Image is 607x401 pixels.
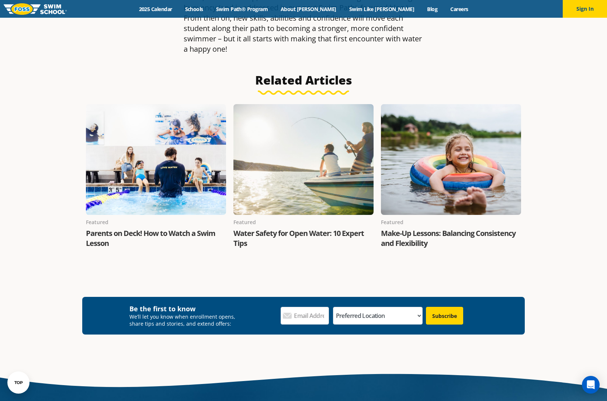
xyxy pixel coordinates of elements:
[209,6,274,13] a: Swim Path® Program
[582,376,600,394] div: Open Intercom Messenger
[4,3,67,15] img: FOSS Swim School Logo
[14,380,23,385] div: TOP
[129,304,240,313] h4: Be the first to know
[381,228,516,248] a: Make-Up Lessons: Balancing Consistency and Flexibility
[129,313,240,327] p: We’ll let you know when enrollment opens, share tips and stories, and extend offers:
[343,6,421,13] a: Swim Like [PERSON_NAME]
[426,307,463,325] input: Subscribe
[132,6,178,13] a: 2025 Calendar
[381,218,521,227] div: Featured
[86,228,215,248] a: Parents on Deck! How to Watch a Swim Lesson
[178,6,209,13] a: Schools
[233,228,364,248] a: Water Safety for Open Water: 10 Expert Tips
[233,218,374,227] div: Featured
[274,6,343,13] a: About [PERSON_NAME]
[86,218,226,227] div: Featured
[86,73,521,95] h3: Related Articles
[281,307,329,325] input: Email Address
[444,6,475,13] a: Careers
[421,6,444,13] a: Blog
